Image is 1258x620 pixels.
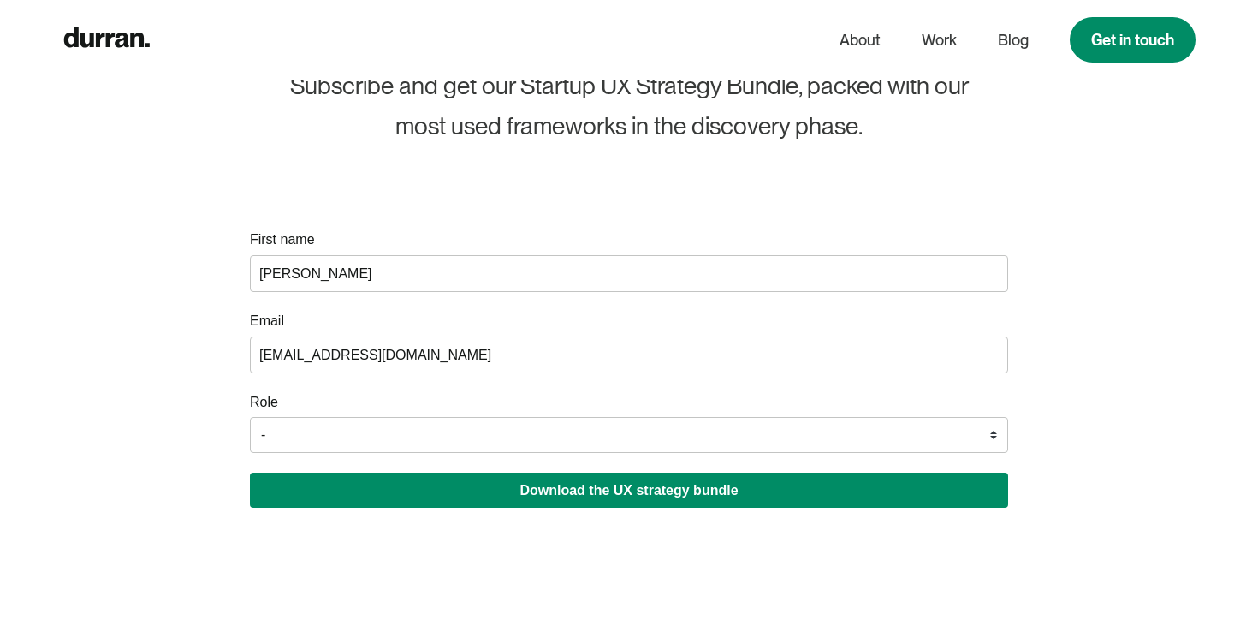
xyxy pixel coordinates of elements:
label: First name [250,230,315,249]
input: email [250,337,1008,373]
label: Email [250,312,284,331]
input: name [250,255,1008,292]
a: Get in touch [1070,17,1196,63]
a: Work [922,24,957,57]
a: home [63,23,150,57]
label: Role [250,393,278,412]
select: role [250,417,1008,453]
div: Subscribe and get our Startup UX Strategy Bundle, packed with our most used frameworks in the dis... [268,66,990,147]
a: About [840,24,881,57]
button: Download the UX strategy bundle [250,473,1008,508]
a: Blog [998,24,1029,57]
